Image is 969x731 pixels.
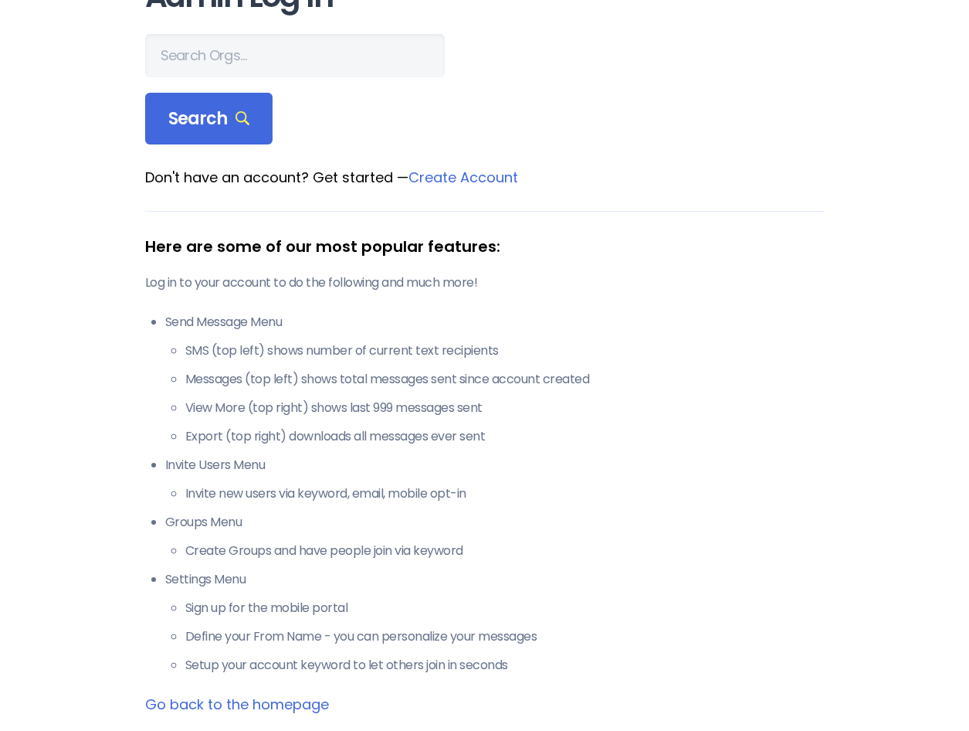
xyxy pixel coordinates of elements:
div: Here are some of our most popular features: [145,235,825,258]
p: Log in to your account to do the following and much more! [145,274,825,292]
li: Export (top right) downloads all messages ever sent [185,427,825,446]
li: Sign up for the mobile portal [185,599,825,617]
li: Groups Menu [165,513,825,560]
a: Go back to the homepage [145,695,329,714]
li: SMS (top left) shows number of current text recipients [185,342,825,360]
a: Create Account [408,168,518,187]
li: Invite Users Menu [165,456,825,503]
li: Messages (top left) shows total messages sent since account created [185,370,825,389]
div: Search [145,93,273,145]
input: Search Orgs… [145,34,445,77]
li: Setup your account keyword to let others join in seconds [185,656,825,675]
li: Create Groups and have people join via keyword [185,542,825,560]
li: Invite new users via keyword, email, mobile opt-in [185,484,825,503]
span: Search [168,108,250,130]
li: Send Message Menu [165,313,825,446]
li: Define your From Name - you can personalize your messages [185,627,825,646]
li: Settings Menu [165,570,825,675]
li: View More (top right) shows last 999 messages sent [185,399,825,417]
